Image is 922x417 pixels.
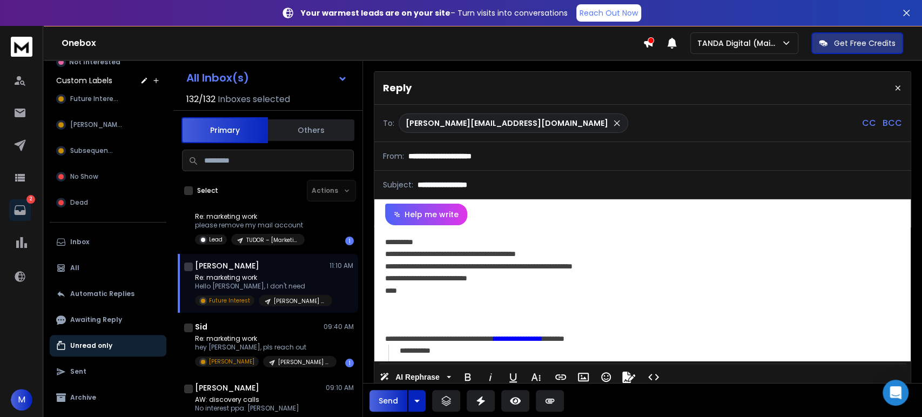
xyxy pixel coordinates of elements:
p: Hello [PERSON_NAME], I don't need [195,282,325,291]
div: 1 [345,359,354,367]
button: Awaiting Reply [50,309,166,331]
p: Not Interested [69,58,120,66]
p: Get Free Credits [834,38,896,49]
p: 09:10 AM [326,384,354,392]
button: Unread only [50,335,166,357]
button: More Text [526,366,546,388]
p: please remove my mail account [195,221,305,230]
span: No Show [70,172,98,181]
button: Code View [643,366,664,388]
button: Help me write [385,204,467,225]
p: All [70,264,79,272]
button: All [50,257,166,279]
p: 11:10 AM [329,261,354,270]
p: Future Interest [209,297,250,305]
button: Primary [181,117,268,143]
p: BCC [883,117,902,130]
p: Lead [209,236,223,244]
button: Subsequence [50,140,166,162]
p: TUDOR – [Marketing] – EU – 1-10 [246,236,298,244]
button: [PERSON_NAME] [50,114,166,136]
p: TANDA Digital (Main) [697,38,781,49]
p: [PERSON_NAME] - [Marketing] – [GEOGRAPHIC_DATA] – 11-200 [278,358,330,366]
p: Re: marketing work [195,212,305,221]
p: [PERSON_NAME] [209,358,254,366]
button: Bold (Ctrl+B) [457,366,478,388]
a: Reach Out Now [576,4,641,22]
button: AI Rephrase [378,366,453,388]
p: Inbox [70,238,89,246]
button: Others [268,118,354,142]
p: Reach Out Now [580,8,638,18]
p: Subject: [383,179,413,190]
button: Underline (Ctrl+U) [503,366,523,388]
p: Re: marketing work [195,334,325,343]
span: [PERSON_NAME] [70,120,123,129]
button: Dead [50,192,166,213]
span: Future Interest [70,95,120,103]
button: M [11,389,32,411]
span: AI Rephrase [393,373,442,382]
h1: All Inbox(s) [186,72,249,83]
p: To: [383,118,394,129]
p: CC [862,117,876,130]
button: Future Interest [50,88,166,110]
p: Awaiting Reply [70,315,122,324]
strong: Your warmest leads are on your site [301,8,450,18]
h3: Inboxes selected [218,93,290,106]
button: Sent [50,361,166,382]
a: 2 [9,199,31,221]
p: Archive [70,393,96,402]
button: Send [369,390,407,412]
button: Emoticons [596,366,616,388]
h1: [PERSON_NAME] [195,260,259,271]
p: 09:40 AM [324,322,354,331]
h3: Custom Labels [56,75,112,86]
span: 132 / 132 [186,93,216,106]
p: Automatic Replies [70,290,134,298]
h1: Sid [195,321,207,332]
span: Subsequence [70,146,116,155]
button: Not Interested [50,51,166,73]
button: No Show [50,166,166,187]
div: Open Intercom Messenger [883,380,908,406]
span: Dead [70,198,88,207]
button: Archive [50,387,166,408]
h1: Onebox [62,37,643,50]
button: Automatic Replies [50,283,166,305]
button: Insert Image (Ctrl+P) [573,366,594,388]
p: No interest ppa. [PERSON_NAME] [195,404,325,413]
p: Sent [70,367,86,376]
p: Reply [383,80,412,96]
p: [PERSON_NAME] – [Marketing] – [GEOGRAPHIC_DATA] – 1-10 [274,297,326,305]
button: Signature [618,366,639,388]
p: 2 [26,195,35,204]
p: hey [PERSON_NAME], pls reach out [195,343,325,352]
img: logo [11,37,32,57]
p: – Turn visits into conversations [301,8,568,18]
div: 1 [345,237,354,245]
h1: [PERSON_NAME] [195,382,259,393]
p: From: [383,151,404,162]
p: AW: discovery calls [195,395,325,404]
button: Insert Link (Ctrl+K) [550,366,571,388]
label: Select [197,186,218,195]
button: Italic (Ctrl+I) [480,366,501,388]
button: All Inbox(s) [178,67,356,89]
p: Re: marketing work [195,273,325,282]
button: Get Free Credits [811,32,903,54]
button: Inbox [50,231,166,253]
p: Unread only [70,341,112,350]
p: [PERSON_NAME][EMAIL_ADDRESS][DOMAIN_NAME] [406,118,608,129]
